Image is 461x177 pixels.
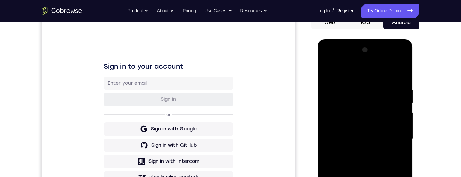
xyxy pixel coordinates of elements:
button: Product [128,4,149,18]
a: Pricing [183,4,196,18]
button: Sign in [62,77,192,91]
span: / [332,7,334,15]
button: iOS [348,16,384,29]
input: Enter your email [66,64,188,71]
div: Sign in with GitHub [110,126,155,133]
a: About us [157,4,174,18]
button: Use Cases [204,4,232,18]
button: Android [383,16,419,29]
a: Go to the home page [42,7,82,15]
button: Sign in with Zendesk [62,155,192,169]
a: Try Online Demo [361,4,419,18]
div: Sign in with Zendesk [108,159,157,166]
button: Web [311,16,348,29]
button: Resources [240,4,268,18]
button: Sign in with GitHub [62,123,192,137]
button: Sign in with Intercom [62,139,192,153]
h1: Sign in to your account [62,46,192,56]
div: Sign in with Intercom [107,143,158,149]
a: Log In [317,4,330,18]
button: Sign in with Google [62,107,192,120]
p: or [124,96,131,102]
div: Sign in with Google [109,110,155,117]
a: Register [337,4,353,18]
